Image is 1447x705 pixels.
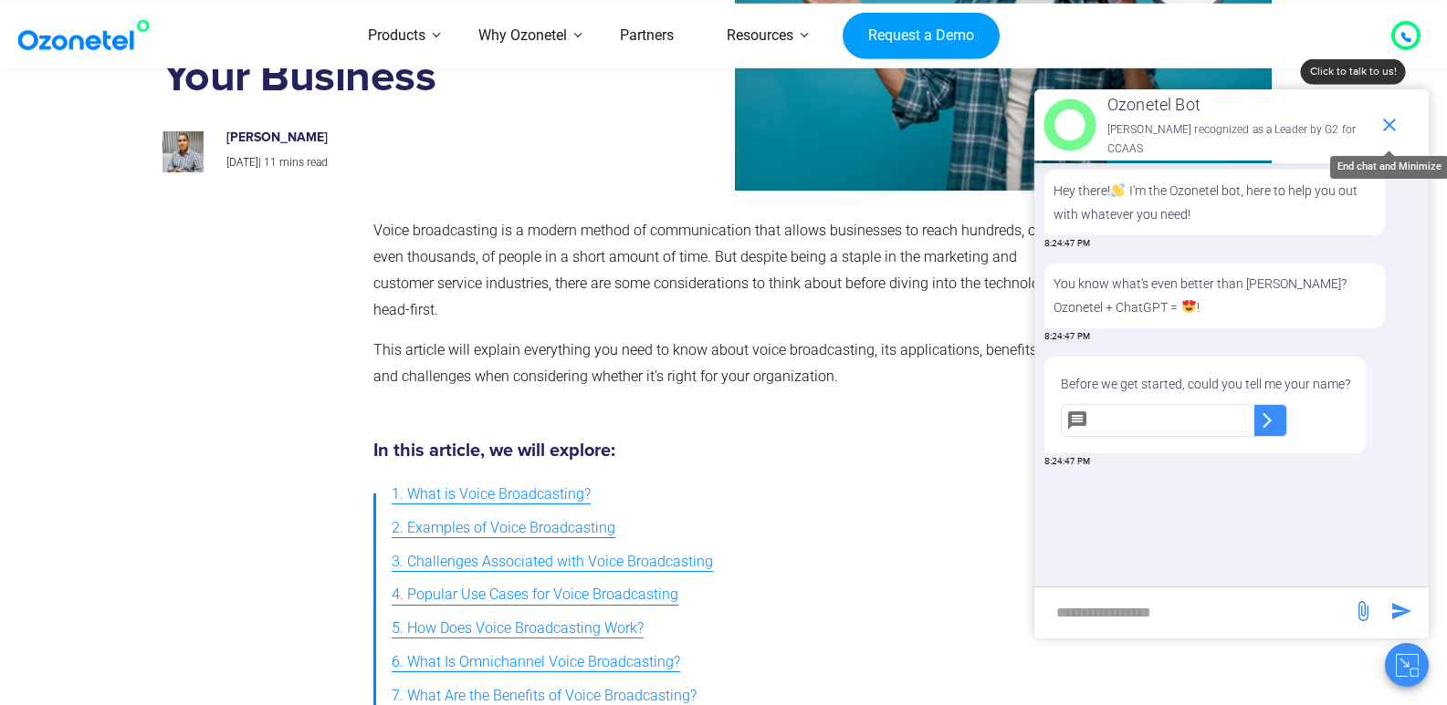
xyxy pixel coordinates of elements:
span: 2. Examples of Voice Broadcasting [392,515,615,542]
span: mins read [279,156,328,169]
img: header [1043,98,1096,151]
p: Ozonetel Bot [1107,90,1369,119]
a: 4. Popular Use Cases for Voice Broadcasting [392,578,678,612]
a: Resources [700,4,820,68]
p: Voice broadcasting is a modern method of communication that allows businesses to reach hundreds, ... [373,218,1066,323]
span: 4. Popular Use Cases for Voice Broadcasting [392,582,678,608]
img: 😍 [1182,300,1196,314]
img: 👋 [1111,183,1125,197]
span: ! [1107,182,1129,199]
a: 5. How Does Voice Broadcasting Work? [392,612,644,646]
span: send message [1383,593,1420,629]
p: Before we get started, could you tell me your name? [1061,373,1350,396]
button: Close chat [1385,643,1429,687]
a: 2. Examples of Voice Broadcasting [392,512,615,545]
a: 1. What is Voice Broadcasting? [392,478,591,512]
a: 6. What Is Omnichannel Voice Broadcasting? [392,646,680,679]
div: new-msg-input [1043,596,1343,629]
a: Products [341,4,452,68]
a: Partners [593,4,700,68]
a: Why Ozonetel [452,4,593,68]
span: 11 [264,156,277,169]
span: send message [1345,593,1381,629]
a: 3. Challenges Associated with Voice Broadcasting [392,545,713,579]
span: 1. What is Voice Broadcasting? [392,482,591,508]
p: | [226,153,612,173]
span: ! [1178,299,1200,316]
p: You know what's even better than [PERSON_NAME]? Ozonetel + ChatGPT = [1054,273,1376,320]
span: 3. Challenges Associated with Voice Broadcasting [392,549,713,575]
p: [PERSON_NAME] recognized as a Leader by G2 for CCAAS [1107,120,1369,160]
h6: [PERSON_NAME] [226,130,612,146]
span: 5. How Does Voice Broadcasting Work? [392,616,644,642]
span: [DATE] [226,156,258,169]
img: prashanth-kancherla_avatar-200x200.jpeg [163,131,204,172]
p: Hey there I'm the Ozonetel bot, here to help you out with whatever you need! [1054,179,1376,226]
span: 8:24:47 PM [1044,237,1090,251]
a: Request a Demo [843,12,999,59]
span: 8:24:47 PM [1044,455,1090,469]
p: This article will explain everything you need to know about voice broadcasting, its applications,... [373,337,1066,390]
span: 8:24:47 PM [1044,330,1090,344]
h5: In this article, we will explore: [373,441,1066,460]
span: 6. What Is Omnichannel Voice Broadcasting? [392,649,680,676]
span: end chat or minimize [1371,107,1408,143]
